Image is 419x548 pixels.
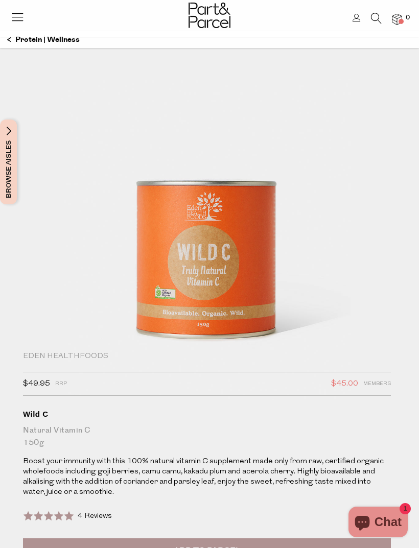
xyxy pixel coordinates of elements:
[23,351,391,362] div: Eden Healthfoods
[345,507,411,540] inbox-online-store-chat: Shopify online store chat
[189,3,230,28] img: Part&Parcel
[23,377,50,391] span: $49.95
[403,13,412,22] span: 0
[23,424,391,449] div: Natural Vitamin C 150g
[23,457,391,497] p: Boost your immunity with this 100% natural vitamin C supplement made only from raw, certified org...
[392,14,402,25] a: 0
[3,120,14,204] span: Browse Aisles
[7,31,80,49] a: Protein | Wellness
[55,377,67,391] span: RRP
[23,409,391,419] div: Wild C
[363,377,391,391] span: Members
[331,377,358,391] span: $45.00
[78,512,112,520] span: 4 Reviews
[56,43,363,405] img: Wild C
